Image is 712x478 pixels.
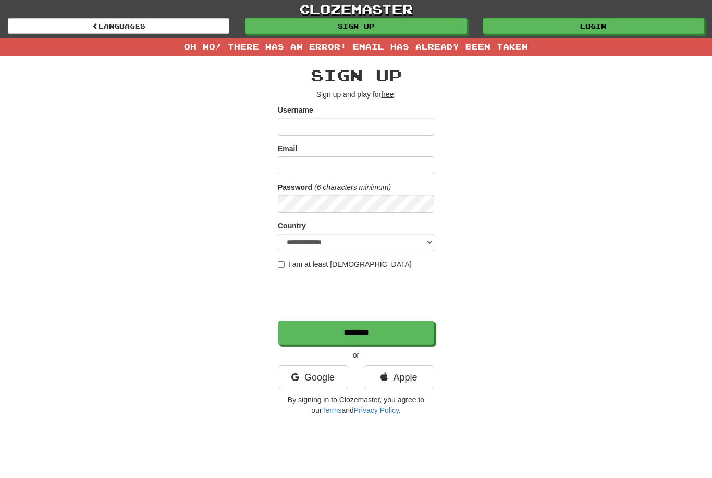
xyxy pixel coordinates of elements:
[278,143,297,154] label: Email
[278,275,436,315] iframe: reCAPTCHA
[364,365,434,389] a: Apple
[483,18,704,34] a: Login
[322,406,341,414] a: Terms
[278,350,434,360] p: or
[278,261,285,268] input: I am at least [DEMOGRAPHIC_DATA]
[278,182,312,192] label: Password
[278,395,434,415] p: By signing in to Clozemaster, you agree to our and .
[278,105,313,115] label: Username
[278,259,412,269] label: I am at least [DEMOGRAPHIC_DATA]
[278,67,434,84] h2: Sign up
[278,365,348,389] a: Google
[8,18,229,34] a: Languages
[278,89,434,100] p: Sign up and play for !
[354,406,399,414] a: Privacy Policy
[278,220,306,231] label: Country
[381,90,394,99] u: free
[245,18,467,34] a: Sign up
[314,183,391,191] em: (6 characters minimum)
